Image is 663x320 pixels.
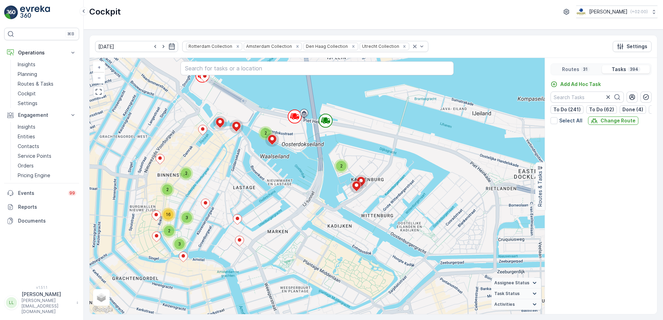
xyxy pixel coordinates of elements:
[612,66,626,73] p: Tasks
[492,288,541,299] summary: Task Status
[562,66,579,73] p: Routes
[334,159,348,173] div: 2
[630,9,648,15] p: ( +02:00 )
[622,106,643,113] p: Done (4)
[185,171,187,176] span: 2
[234,44,242,49] div: Remove Rotterdam Collection
[350,44,357,49] div: Remove Den Haag Collection
[15,171,79,180] a: Pricing Engine
[179,166,193,180] div: 2
[259,126,272,140] div: 2
[551,81,601,88] a: Add Ad Hoc Task
[265,130,267,136] span: 2
[180,211,194,225] div: 3
[492,278,541,288] summary: Assignee Status
[494,291,520,296] span: Task Status
[4,200,79,214] a: Reports
[18,172,50,179] p: Pricing Engine
[67,31,74,37] p: ⌘B
[166,187,169,192] span: 2
[244,43,293,50] div: Amsterdam Collection
[181,61,454,75] input: Search for tasks or a location
[20,6,50,19] img: logo_light-DOdMpM7g.png
[18,204,76,210] p: Reports
[4,6,18,19] img: logo
[492,299,541,310] summary: Activities
[294,44,301,49] div: Remove Amsterdam Collection
[601,117,636,124] p: Change Route
[15,141,79,151] a: Contacts
[629,67,639,72] p: 394
[588,116,638,125] button: Change Route
[551,105,584,114] button: To Do (241)
[186,43,233,50] div: Rotterdam Collection
[91,305,114,314] a: Open this area in Google Maps (opens a new window)
[166,212,171,217] span: 16
[551,92,624,103] input: Search Tasks
[173,237,186,251] div: 3
[18,190,64,197] p: Events
[553,106,581,113] p: To Do (241)
[18,153,51,159] p: Service Points
[160,183,174,197] div: 2
[6,297,17,308] div: LL
[178,241,181,247] span: 3
[620,105,646,114] button: Done (4)
[15,98,79,108] a: Settings
[576,8,586,16] img: basis-logo_rgb2x.png
[18,90,36,97] p: Cockpit
[18,100,37,107] p: Settings
[94,62,104,72] a: Zoom In
[4,46,79,60] button: Operations
[98,64,101,70] span: +
[15,79,79,89] a: Routes & Tasks
[18,133,35,140] p: Entities
[582,67,588,72] p: 31
[15,122,79,132] a: Insights
[18,80,53,87] p: Routes & Tasks
[161,208,175,222] div: 16
[94,290,109,305] a: Layers
[589,8,628,15] p: [PERSON_NAME]
[22,291,73,298] p: [PERSON_NAME]
[91,305,114,314] img: Google
[15,60,79,69] a: Insights
[537,171,544,207] p: Routes & Tasks
[18,217,76,224] p: Documents
[560,81,601,88] p: Add Ad Hoc Task
[22,298,73,314] p: [PERSON_NAME][EMAIL_ADDRESS][DOMAIN_NAME]
[494,302,515,307] span: Activities
[304,43,349,50] div: Den Haag Collection
[18,162,34,169] p: Orders
[627,43,647,50] p: Settings
[4,291,79,314] button: LL[PERSON_NAME][PERSON_NAME][EMAIL_ADDRESS][DOMAIN_NAME]
[589,106,614,113] p: To Do (62)
[95,41,178,52] input: dd/mm/yyyy
[15,89,79,98] a: Cockpit
[18,112,65,119] p: Engagement
[98,75,101,80] span: −
[18,123,35,130] p: Insights
[494,280,529,286] span: Assignee Status
[18,49,65,56] p: Operations
[15,151,79,161] a: Service Points
[613,41,652,52] button: Settings
[94,72,104,83] a: Zoom Out
[89,6,121,17] p: Cockpit
[168,228,170,233] span: 2
[15,161,79,171] a: Orders
[15,132,79,141] a: Entities
[401,44,408,49] div: Remove Utrecht Collection
[4,186,79,200] a: Events99
[18,61,35,68] p: Insights
[185,215,188,220] span: 3
[18,143,39,150] p: Contacts
[559,117,582,124] p: Select All
[4,108,79,122] button: Engagement
[340,163,343,168] span: 2
[360,43,400,50] div: Utrecht Collection
[586,105,617,114] button: To Do (62)
[69,190,75,196] p: 99
[162,224,176,238] div: 2
[4,285,79,289] span: v 1.51.1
